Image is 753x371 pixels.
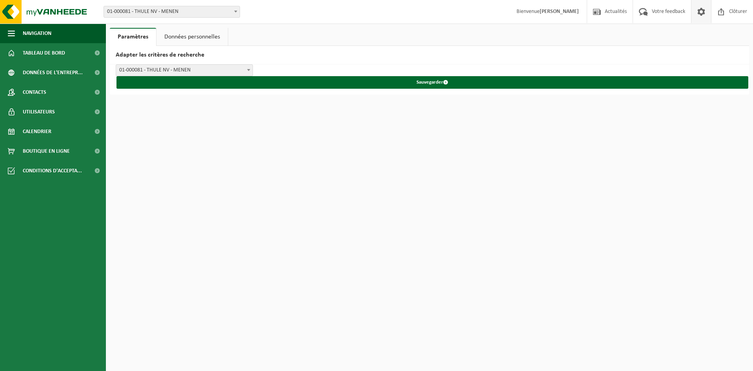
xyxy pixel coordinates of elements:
span: Tableau de bord [23,43,65,63]
span: Boutique en ligne [23,141,70,161]
span: 01-000081 - THULE NV - MENEN [116,65,253,76]
span: Navigation [23,24,51,43]
span: 01-000081 - THULE NV - MENEN [104,6,240,18]
h2: Adapter les critères de recherche [110,46,749,64]
span: Données de l'entrepr... [23,63,83,82]
span: Contacts [23,82,46,102]
span: Calendrier [23,122,51,141]
a: Données personnelles [156,28,228,46]
span: Conditions d'accepta... [23,161,82,181]
strong: [PERSON_NAME] [540,9,579,15]
span: 01-000081 - THULE NV - MENEN [104,6,240,17]
span: Utilisateurs [23,102,55,122]
button: Sauvegarder [116,76,748,89]
a: Paramètres [110,28,156,46]
span: 01-000081 - THULE NV - MENEN [116,64,253,76]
